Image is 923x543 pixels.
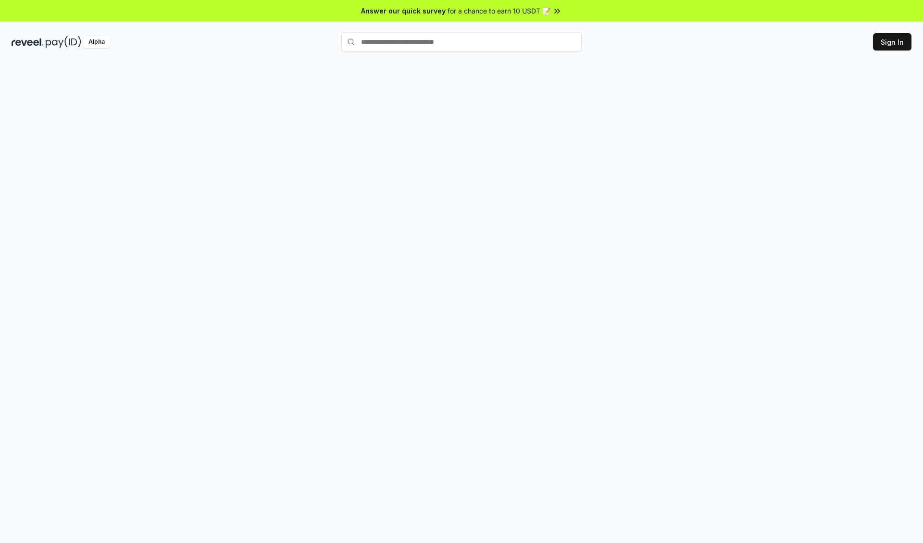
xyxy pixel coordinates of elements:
img: pay_id [46,36,81,48]
span: Answer our quick survey [361,6,446,16]
span: for a chance to earn 10 USDT 📝 [448,6,550,16]
button: Sign In [873,33,911,51]
div: Alpha [83,36,110,48]
img: reveel_dark [12,36,44,48]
